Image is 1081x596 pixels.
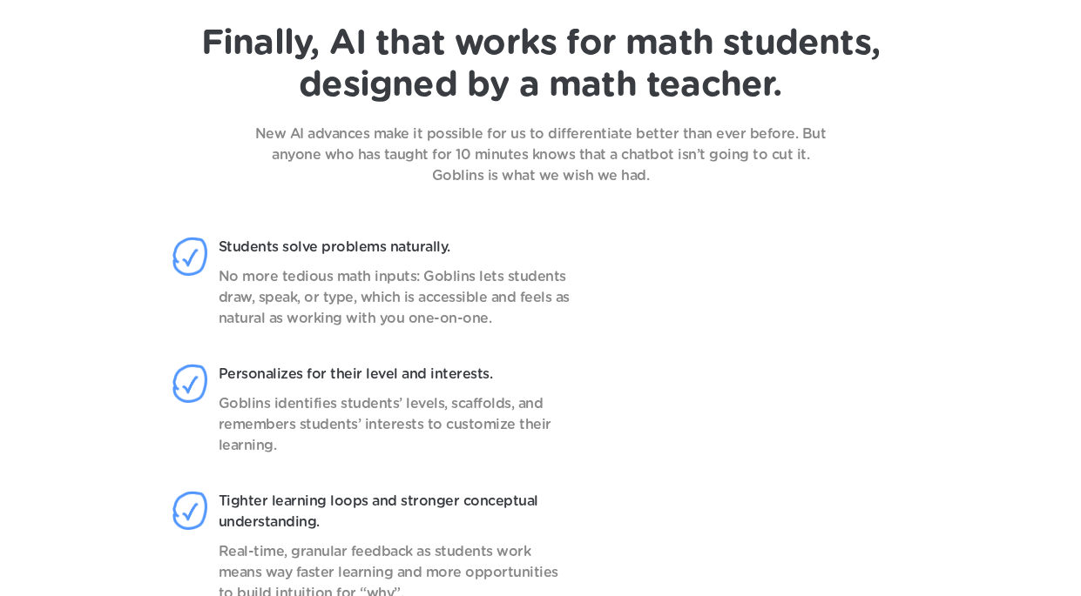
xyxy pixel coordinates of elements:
p: Goblins identifies students’ levels, scaffolds, and remembers students’ interests to customize th... [219,393,573,456]
p: No more tedious math inputs: Goblins lets students draw, speak, or type, which is accessible and ... [219,266,573,329]
p: Tighter learning loops and stronger conceptual understanding. [219,491,573,532]
p: Students solve problems naturally. [219,237,573,258]
p: New AI advances make it possible for us to differentiate better than ever before. But anyone who ... [236,124,846,186]
span: designed by a math teacher. [299,68,781,103]
p: Personalizes for their level and interests. [219,364,573,385]
span: Finally, AI that works for math students, [201,26,880,61]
